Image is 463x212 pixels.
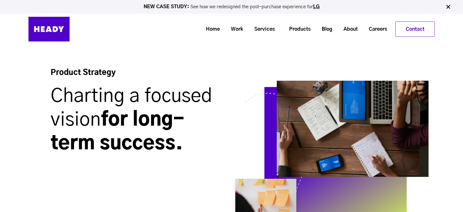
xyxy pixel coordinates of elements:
[3,4,460,9] p: See how we redesigned the post-purchase experience for
[198,23,223,35] a: Home
[223,23,246,35] a: Work
[396,22,435,36] a: Contact
[144,4,190,9] strong: NEW CASE STUDY:
[246,23,278,35] a: Services
[51,84,221,156] h1: for long-term success.
[313,4,320,9] a: LG
[445,4,451,10] img: Close Bar
[281,23,314,35] a: Products
[51,87,212,129] span: Charting a focused vision
[277,81,429,177] img: strategy_large
[28,17,70,41] img: Heady_Logo_Web-01 (1)
[336,23,361,35] a: About
[51,68,195,84] h4: Product Strategy
[314,23,336,35] a: Blog
[76,22,435,37] div: Navigation Menu
[361,23,390,35] a: Careers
